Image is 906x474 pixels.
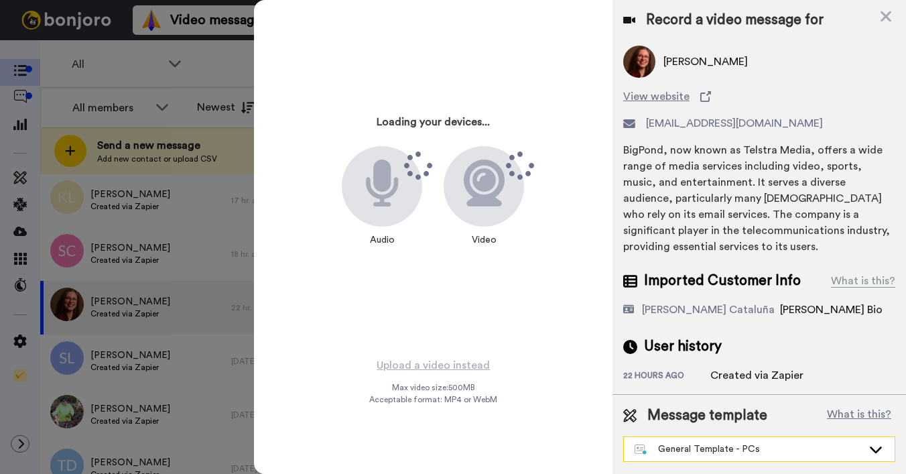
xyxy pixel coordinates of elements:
div: Audio [363,227,401,253]
div: [PERSON_NAME] Cataluña [642,302,775,318]
button: Upload a video instead [373,357,494,374]
span: User history [644,337,722,357]
h3: Loading your devices... [377,117,490,129]
div: Video [465,227,503,253]
div: What is this? [831,273,895,289]
button: What is this? [823,406,895,426]
span: Imported Customer Info [644,271,801,291]
span: [EMAIL_ADDRESS][DOMAIN_NAME] [646,115,823,131]
div: General Template - PCs [635,442,862,456]
span: Acceptable format: MP4 or WebM [369,394,497,405]
div: BigPond, now known as Telstra Media, offers a wide range of media services including video, sport... [623,142,895,255]
span: Max video size: 500 MB [391,382,474,393]
span: [PERSON_NAME] Bio [780,304,883,315]
div: Created via Zapier [710,367,803,383]
a: View website [623,88,895,105]
img: nextgen-template.svg [635,445,647,455]
span: View website [623,88,690,105]
span: Message template [647,406,767,426]
div: 22 hours ago [623,370,710,383]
